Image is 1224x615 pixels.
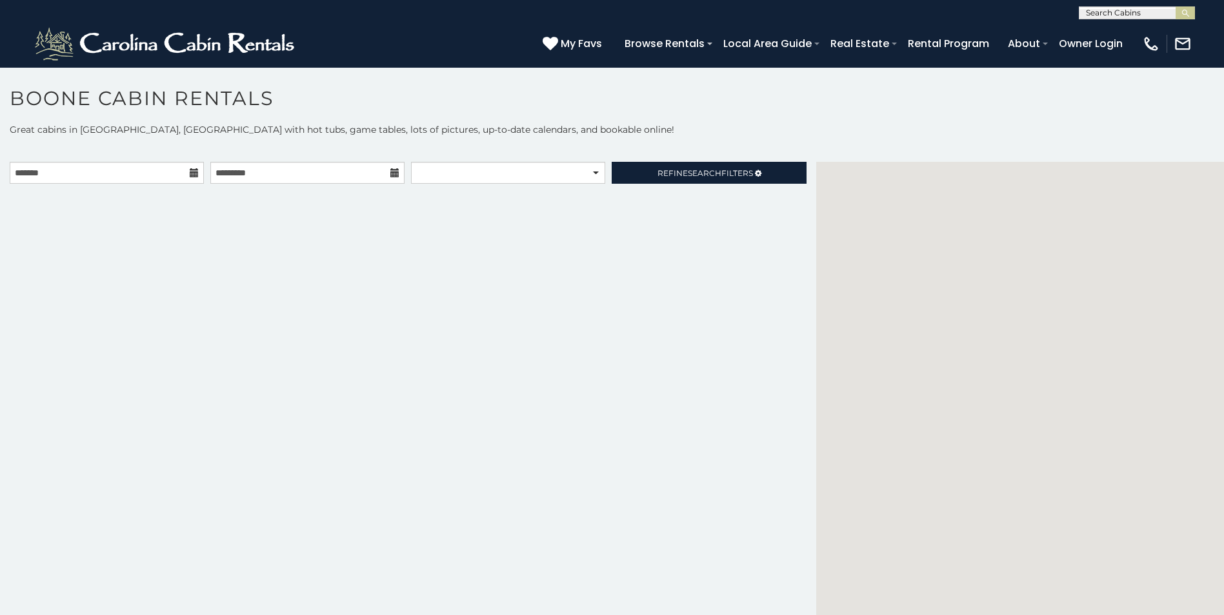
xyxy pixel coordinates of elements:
[1174,35,1192,53] img: mail-regular-white.png
[612,162,806,184] a: RefineSearchFilters
[824,32,896,55] a: Real Estate
[1052,32,1129,55] a: Owner Login
[688,168,721,178] span: Search
[1142,35,1160,53] img: phone-regular-white.png
[543,35,605,52] a: My Favs
[1001,32,1047,55] a: About
[901,32,996,55] a: Rental Program
[717,32,818,55] a: Local Area Guide
[618,32,711,55] a: Browse Rentals
[561,35,602,52] span: My Favs
[32,24,300,63] img: White-1-2.png
[657,168,753,178] span: Refine Filters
